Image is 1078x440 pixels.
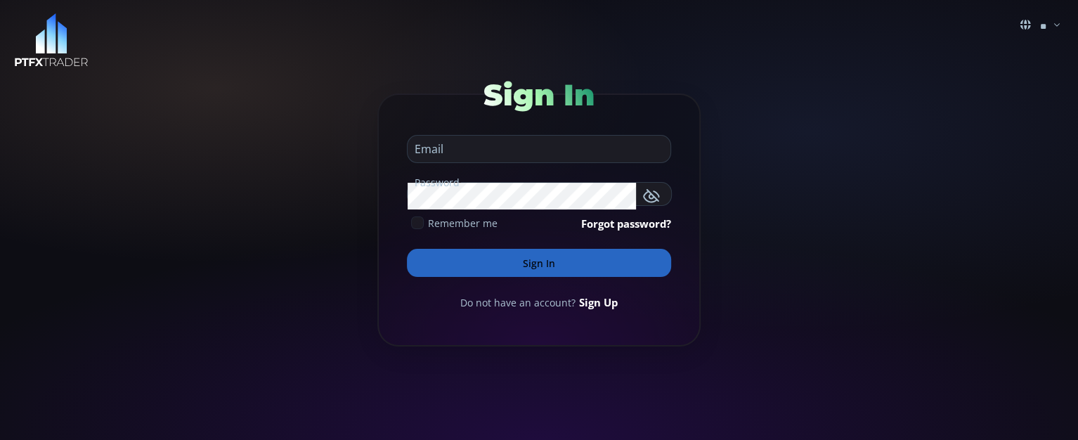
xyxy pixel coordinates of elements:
span: Remember me [428,216,498,231]
button: Sign In [407,249,671,277]
div: Do not have an account? [407,295,671,310]
a: Forgot password? [581,216,671,231]
a: Sign Up [579,295,618,310]
span: Sign In [483,77,595,113]
img: LOGO [14,13,89,67]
